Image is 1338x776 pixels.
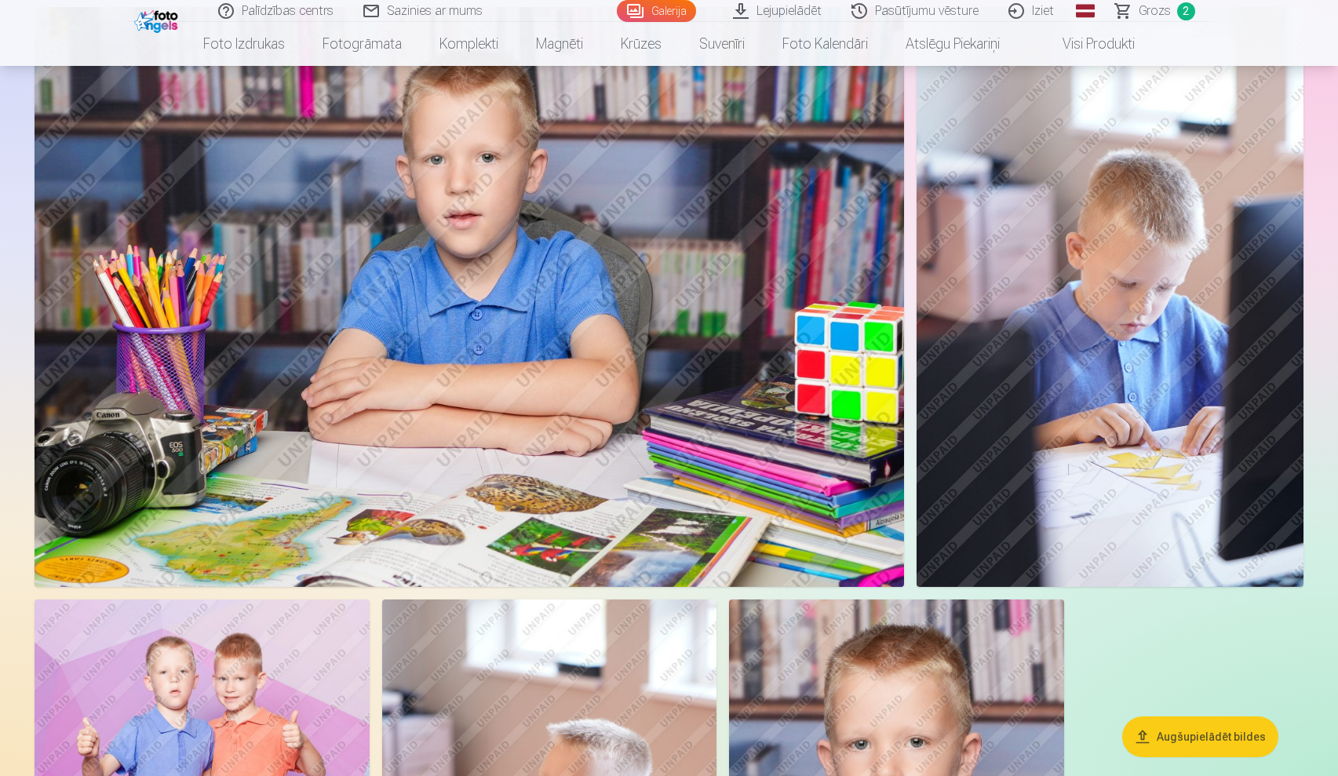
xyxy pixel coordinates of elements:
[517,22,602,66] a: Magnēti
[602,22,680,66] a: Krūzes
[184,22,304,66] a: Foto izdrukas
[887,22,1019,66] a: Atslēgu piekariņi
[680,22,764,66] a: Suvenīri
[1019,22,1154,66] a: Visi produkti
[1139,2,1171,20] span: Grozs
[1177,2,1195,20] span: 2
[421,22,517,66] a: Komplekti
[1122,716,1278,757] button: Augšupielādēt bildes
[134,6,182,33] img: /fa1
[764,22,887,66] a: Foto kalendāri
[304,22,421,66] a: Fotogrāmata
